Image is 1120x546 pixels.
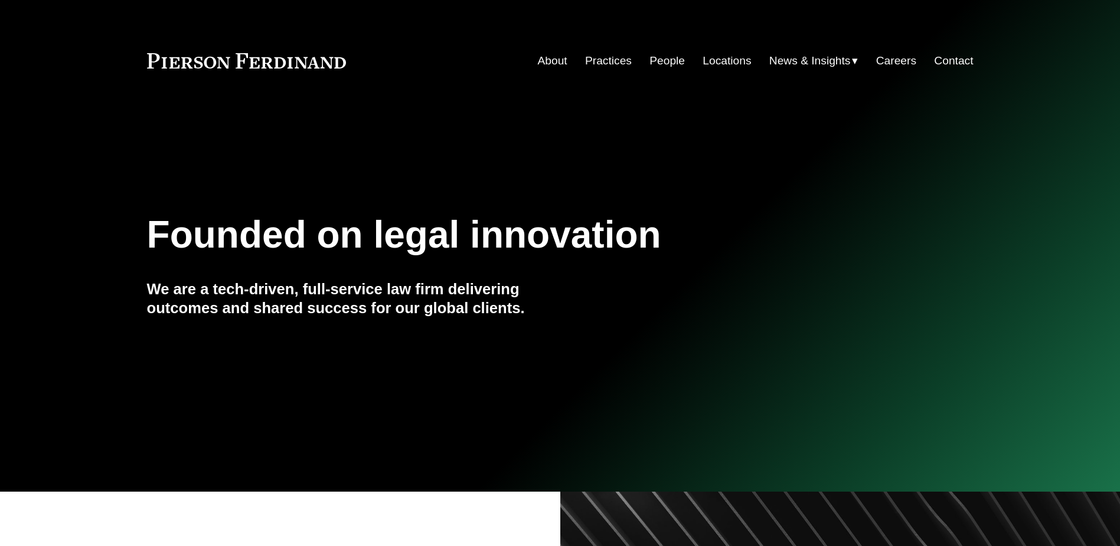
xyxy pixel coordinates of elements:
a: People [649,50,685,72]
a: Locations [703,50,751,72]
a: folder dropdown [769,50,858,72]
a: Practices [585,50,632,72]
h1: Founded on legal innovation [147,213,836,256]
a: About [538,50,567,72]
a: Careers [876,50,916,72]
a: Contact [934,50,973,72]
h4: We are a tech-driven, full-service law firm delivering outcomes and shared success for our global... [147,279,560,318]
span: News & Insights [769,51,851,71]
